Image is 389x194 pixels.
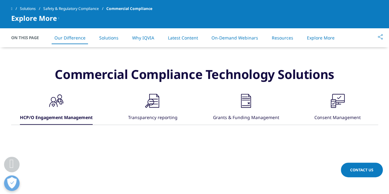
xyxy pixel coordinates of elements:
[213,111,279,125] div: Grants & Funding Management
[307,35,335,41] a: Explore More
[106,3,152,14] span: Commercial Compliance
[314,111,361,125] div: Consent Management
[54,35,86,41] a: Our Difference
[211,35,258,41] a: On-Demand Webinars
[11,67,378,91] h3: Commercial Compliance Technology Solutions
[99,35,118,41] a: Solutions
[11,35,45,41] span: On This Page
[212,91,279,125] button: Grants & Funding Management
[127,91,178,125] button: Transparency reporting
[11,14,57,22] span: Explore More
[43,3,106,14] a: Safety & Regulatory Compliance
[19,91,93,125] button: HCP/O Engagement Management
[20,111,93,125] div: HCP/O Engagement Management
[313,91,361,125] button: Consent Management
[168,35,198,41] a: Latest Content
[341,163,383,177] a: Contact Us
[350,167,373,173] span: Contact Us
[20,3,43,14] a: Solutions
[4,175,20,191] button: Open Preferences
[132,35,154,41] a: Why IQVIA
[128,111,178,125] div: Transparency reporting
[272,35,293,41] a: Resources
